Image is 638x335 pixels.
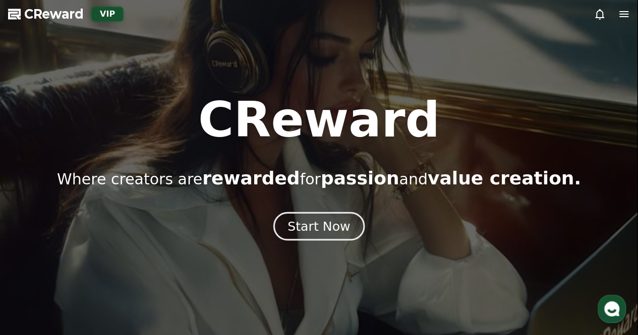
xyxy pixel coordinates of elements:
[202,168,300,188] span: rewarded
[273,212,365,240] button: Start Now
[26,266,43,275] span: Home
[321,168,399,188] span: passion
[84,267,113,275] span: Messages
[428,168,581,188] span: value creation.
[67,251,130,277] a: Messages
[92,7,123,21] div: VIP
[149,266,174,275] span: Settings
[3,251,67,277] a: Home
[24,6,84,22] span: CReward
[130,251,194,277] a: Settings
[8,6,84,22] a: CReward
[287,218,350,235] div: Start Now
[275,223,363,232] a: Start Now
[57,168,581,188] p: Where creators are for and
[198,96,440,144] h1: CReward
